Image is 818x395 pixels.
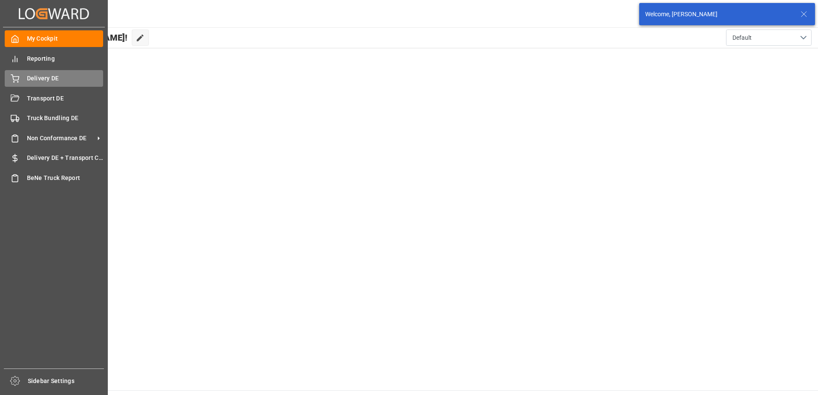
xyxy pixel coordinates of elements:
span: BeNe Truck Report [27,174,104,183]
button: open menu [726,29,812,46]
span: Hello [PERSON_NAME]! [36,29,127,46]
a: My Cockpit [5,30,103,47]
a: Reporting [5,50,103,67]
a: Transport DE [5,90,103,106]
span: Sidebar Settings [28,377,104,386]
span: Transport DE [27,94,104,103]
span: Default [732,33,752,42]
span: Delivery DE [27,74,104,83]
span: Delivery DE + Transport Cost [27,153,104,162]
span: Truck Bundling DE [27,114,104,123]
a: BeNe Truck Report [5,169,103,186]
div: Welcome, [PERSON_NAME] [645,10,792,19]
span: Reporting [27,54,104,63]
a: Delivery DE [5,70,103,87]
a: Delivery DE + Transport Cost [5,150,103,166]
span: Non Conformance DE [27,134,95,143]
span: My Cockpit [27,34,104,43]
a: Truck Bundling DE [5,110,103,127]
